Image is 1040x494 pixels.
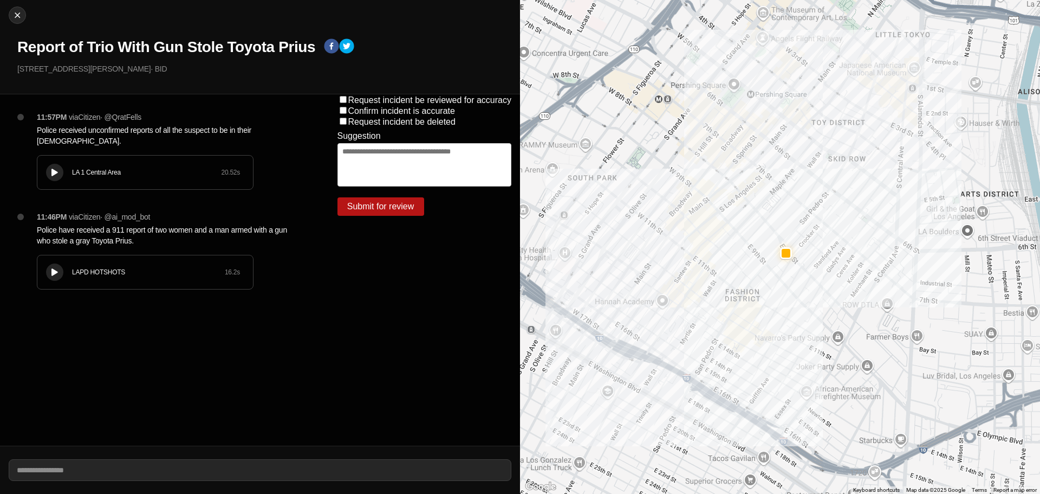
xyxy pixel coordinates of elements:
p: via Citizen · @ QratFells [69,112,141,123]
div: LAPD HOTSHOTS [72,268,225,277]
button: facebook [324,39,339,56]
button: Submit for review [337,197,424,216]
p: 11:46PM [37,211,67,222]
button: Keyboard shortcuts [853,486,900,494]
p: [STREET_ADDRESS][PERSON_NAME] · BID [17,63,511,74]
label: Request incident be reviewed for accuracy [348,95,512,105]
label: Suggestion [337,131,381,141]
div: 16.2 s [225,268,240,277]
span: Map data ©2025 Google [906,487,965,493]
label: Request incident be deleted [348,117,456,126]
h1: Report of Trio With Gun Stole Toyota Prius [17,37,315,57]
img: cancel [12,10,23,21]
p: Police received unconfirmed reports of all the suspect to be in their [DEMOGRAPHIC_DATA]. [37,125,294,146]
div: 20.52 s [221,168,240,177]
a: Open this area in Google Maps (opens a new window) [523,480,558,494]
p: Police have received a 911 report of two women and a man armed with a gun who stole a gray Toyota... [37,224,294,246]
p: 11:57PM [37,112,67,123]
div: LA 1 Central Area [72,168,221,177]
label: Confirm incident is accurate [348,106,455,116]
img: Google [523,480,558,494]
a: Report a map error [993,487,1037,493]
button: cancel [9,7,26,24]
button: twitter [339,39,354,56]
p: via Citizen · @ ai_mod_bot [69,211,150,222]
a: Terms (opens in new tab) [972,487,987,493]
